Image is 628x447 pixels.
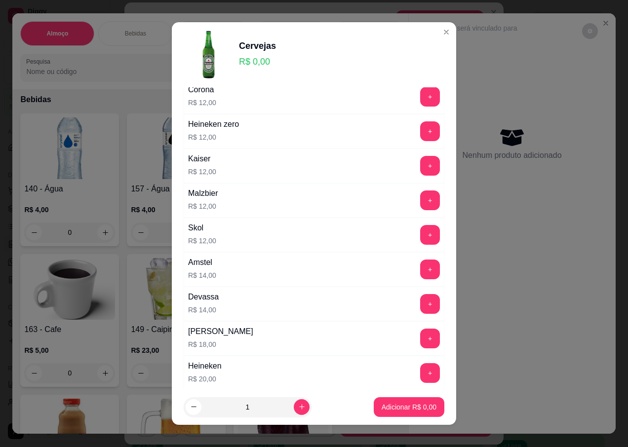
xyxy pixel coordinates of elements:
[188,98,216,108] p: R$ 12,00
[188,236,216,246] p: R$ 12,00
[420,190,440,210] button: add
[188,167,216,177] p: R$ 12,00
[188,187,218,199] div: Malzbier
[420,225,440,245] button: add
[438,24,454,40] button: Close
[420,87,440,107] button: add
[188,84,216,96] div: Corona
[188,360,222,372] div: Heineken
[188,326,253,337] div: [PERSON_NAME]
[188,153,216,165] div: Kaiser
[184,30,233,79] img: product-image
[420,260,440,279] button: add
[382,402,436,412] p: Adicionar R$ 0,00
[188,201,218,211] p: R$ 12,00
[188,257,216,268] div: Amstel
[420,329,440,348] button: add
[188,291,219,303] div: Devassa
[420,294,440,314] button: add
[420,121,440,141] button: add
[188,270,216,280] p: R$ 14,00
[374,397,444,417] button: Adicionar R$ 0,00
[420,156,440,176] button: add
[188,305,219,315] p: R$ 14,00
[294,399,310,415] button: increase-product-quantity
[188,222,216,234] div: Skol
[186,399,201,415] button: decrease-product-quantity
[239,39,276,53] div: Cervejas
[420,363,440,383] button: add
[239,55,276,69] p: R$ 0,00
[188,339,253,349] p: R$ 18,00
[188,132,239,142] p: R$ 12,00
[188,374,222,384] p: R$ 20,00
[188,118,239,130] div: Heineken zero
